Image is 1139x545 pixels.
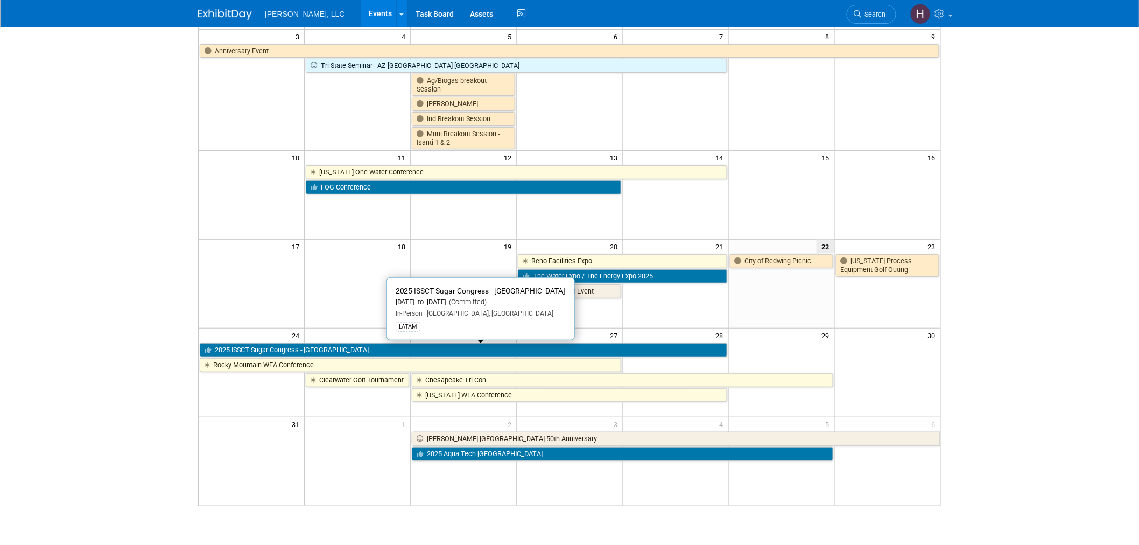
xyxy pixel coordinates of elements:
span: 23 [927,240,940,253]
a: FOG Conference [306,180,621,194]
span: 1 [400,417,410,431]
span: Search [861,10,886,18]
a: Anniversary Event [200,44,939,58]
span: 14 [715,151,728,164]
a: [PERSON_NAME] [412,97,515,111]
span: 17 [291,240,304,253]
span: 4 [719,417,728,431]
span: (Committed) [447,298,487,306]
span: 2025 ISSCT Sugar Congress - [GEOGRAPHIC_DATA] [396,287,566,295]
a: Ag/Biogas breakout Session [412,74,515,96]
span: 5 [825,417,834,431]
span: 22 [817,240,834,253]
span: 21 [715,240,728,253]
a: Search [847,5,896,24]
span: 6 [931,417,940,431]
span: 29 [821,329,834,342]
span: 20 [609,240,622,253]
span: 7 [719,30,728,43]
span: 9 [931,30,940,43]
span: 10 [291,151,304,164]
a: 2025 Aqua Tech [GEOGRAPHIC_DATA] [412,447,833,461]
a: Rocky Mountain WEA Conference [200,358,621,372]
span: 2 [507,417,516,431]
span: 27 [609,329,622,342]
a: Reno Facilities Expo [518,254,727,268]
img: ExhibitDay [198,9,252,20]
span: 11 [397,151,410,164]
span: 8 [825,30,834,43]
a: The Water Expo / The Energy Expo 2025 [518,269,727,283]
a: City of Redwing Picnic [730,254,833,268]
span: 12 [503,151,516,164]
span: 3 [613,417,622,431]
span: 6 [613,30,622,43]
a: [US_STATE] Process Equipment Golf Outing [836,254,939,276]
a: Chesapeake Tri Con [412,373,833,387]
span: [PERSON_NAME], LLC [265,10,345,18]
a: [PERSON_NAME] [GEOGRAPHIC_DATA] 50th Anniversary [412,432,940,446]
span: [GEOGRAPHIC_DATA], [GEOGRAPHIC_DATA] [423,310,554,317]
span: 3 [294,30,304,43]
div: [DATE] to [DATE] [396,298,566,307]
span: 18 [397,240,410,253]
div: LATAM [396,322,420,332]
span: 19 [503,240,516,253]
a: Tri-State Seminar - AZ [GEOGRAPHIC_DATA] [GEOGRAPHIC_DATA] [306,59,727,73]
span: 24 [291,329,304,342]
img: Hannah Mulholland [910,4,931,24]
a: [US_STATE] One Water Conference [306,165,727,179]
span: 4 [400,30,410,43]
a: Ind Breakout Session [412,112,515,126]
a: 2025 ISSCT Sugar Congress - [GEOGRAPHIC_DATA] [200,343,727,357]
span: 31 [291,417,304,431]
span: 13 [609,151,622,164]
span: 16 [927,151,940,164]
a: [US_STATE] WEA Conference [412,388,727,402]
a: Clearwater Golf Tournament [306,373,409,387]
span: In-Person [396,310,423,317]
span: 28 [715,329,728,342]
span: 30 [927,329,940,342]
span: 15 [821,151,834,164]
span: 5 [507,30,516,43]
a: Muni Breakout Session - Isanti 1 & 2 [412,127,515,149]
